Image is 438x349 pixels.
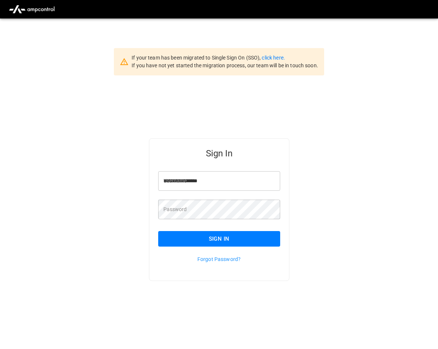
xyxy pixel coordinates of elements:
[262,55,285,61] a: click here.
[158,148,280,159] h5: Sign In
[132,55,262,61] span: If your team has been migrated to Single Sign On (SSO),
[6,2,58,16] img: ampcontrol.io logo
[158,255,280,263] p: Forgot Password?
[132,62,318,68] span: If you have not yet started the migration process, our team will be in touch soon.
[158,231,280,247] button: Sign In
